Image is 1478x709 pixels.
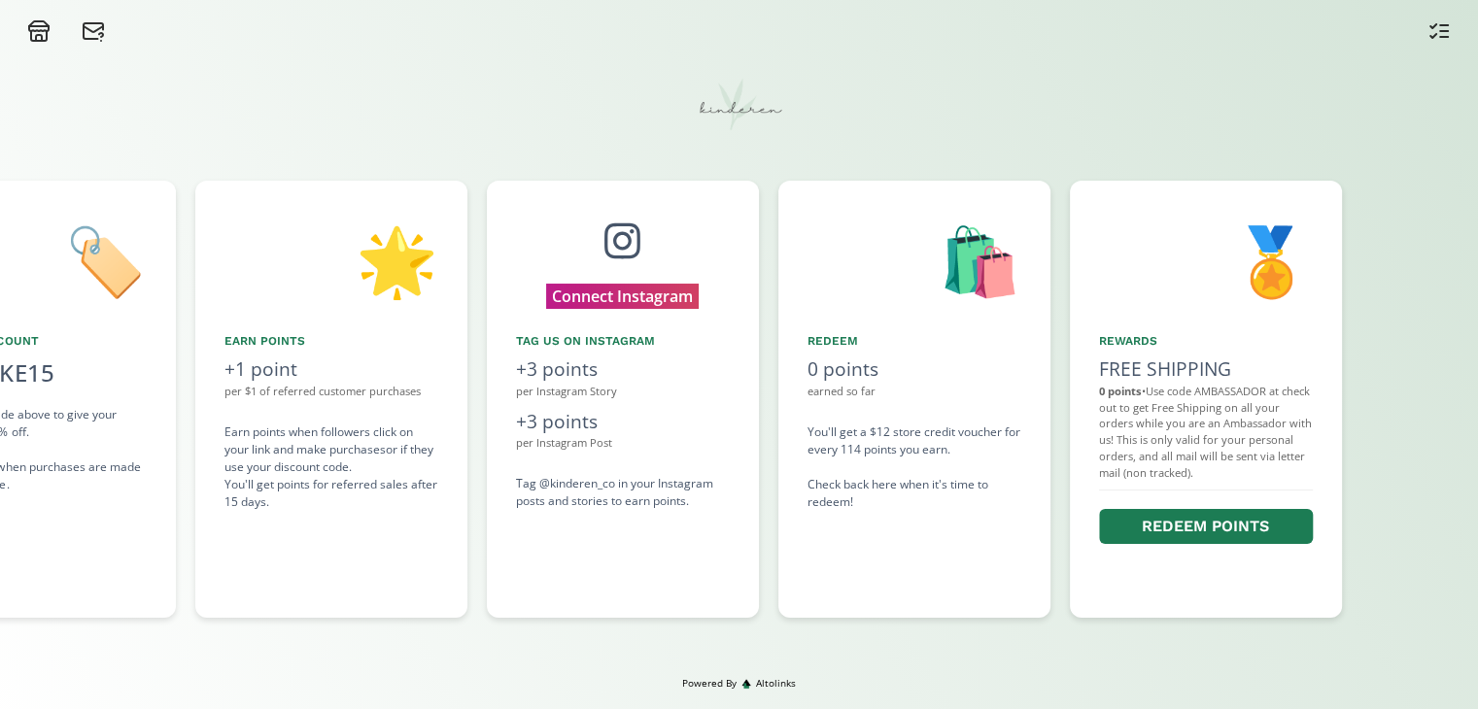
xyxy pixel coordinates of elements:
[808,210,1021,309] div: 🛍️
[224,355,438,384] div: +1 point
[1099,509,1313,545] button: Redeem points
[224,384,438,400] div: per $1 of referred customer purchases
[224,423,438,511] div: Earn points when followers click on your link and make purchases or if they use your discount cod...
[516,408,730,436] div: +3 points
[808,423,1021,511] div: You'll get a $12 store credit voucher for every 114 points you earn. Check back here when it's ti...
[808,355,1021,384] div: 0 points
[808,384,1021,400] div: earned so far
[1099,210,1313,309] div: 🏅
[224,210,438,309] div: 🌟
[516,384,730,400] div: per Instagram Story
[691,58,788,155] img: t9gvFYbm8xZn
[808,332,1021,350] div: Redeem
[516,332,730,350] div: Tag us on Instagram
[224,332,438,350] div: Earn points
[516,435,730,452] div: per Instagram Post
[1099,384,1142,398] strong: 0 points
[682,676,737,691] span: Powered By
[756,676,796,691] span: Altolinks
[1099,355,1313,384] div: FREE SHIPPING
[516,355,730,384] div: +3 points
[546,284,699,309] button: Connect Instagram
[516,475,730,510] div: Tag @kinderen_co in your Instagram posts and stories to earn points.
[1099,332,1313,350] div: Rewards
[741,679,751,689] img: favicon-32x32.png
[1099,384,1313,482] div: • Use code AMBASSADOR at check out to get Free Shipping on all your orders while you are an Ambas...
